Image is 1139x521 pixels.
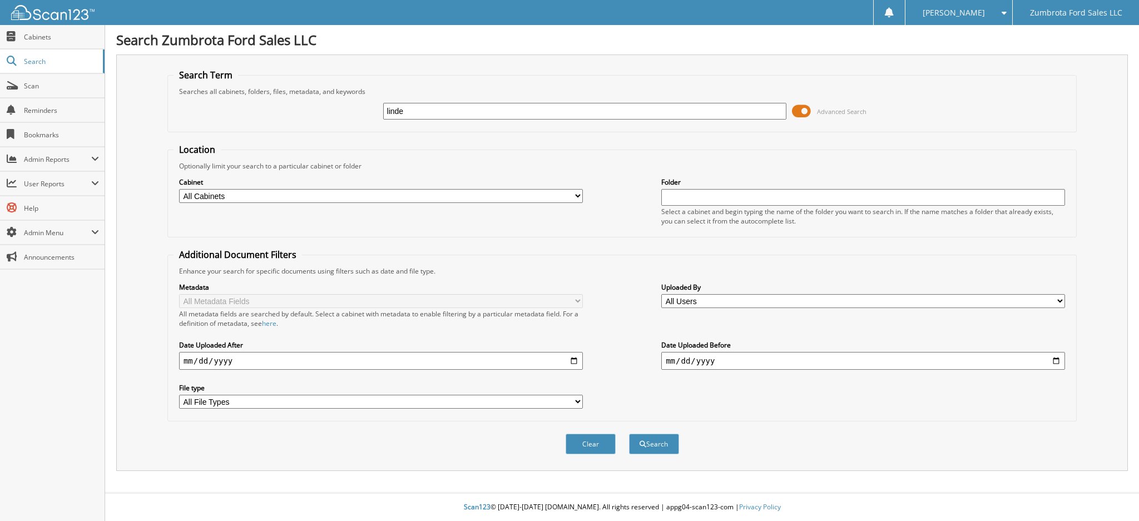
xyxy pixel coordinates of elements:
[116,31,1128,49] h1: Search Zumbrota Ford Sales LLC
[817,107,866,116] span: Advanced Search
[661,352,1065,370] input: end
[24,252,99,262] span: Announcements
[105,494,1139,521] div: © [DATE]-[DATE] [DOMAIN_NAME]. All rights reserved | appg04-scan123-com |
[1030,9,1122,16] span: Zumbrota Ford Sales LLC
[464,502,491,512] span: Scan123
[24,130,99,140] span: Bookmarks
[661,282,1065,292] label: Uploaded By
[174,161,1071,171] div: Optionally limit your search to a particular cabinet or folder
[179,352,583,370] input: start
[174,87,1071,96] div: Searches all cabinets, folders, files, metadata, and keywords
[566,434,616,454] button: Clear
[923,9,985,16] span: [PERSON_NAME]
[174,249,302,261] legend: Additional Document Filters
[661,207,1065,226] div: Select a cabinet and begin typing the name of the folder you want to search in. If the name match...
[24,155,91,164] span: Admin Reports
[179,383,583,393] label: File type
[174,143,221,156] legend: Location
[24,57,97,66] span: Search
[739,502,781,512] a: Privacy Policy
[24,204,99,213] span: Help
[179,340,583,350] label: Date Uploaded After
[179,309,583,328] div: All metadata fields are searched by default. Select a cabinet with metadata to enable filtering b...
[174,266,1071,276] div: Enhance your search for specific documents using filters such as date and file type.
[24,179,91,188] span: User Reports
[24,106,99,115] span: Reminders
[24,32,99,42] span: Cabinets
[661,177,1065,187] label: Folder
[179,177,583,187] label: Cabinet
[174,69,238,81] legend: Search Term
[629,434,679,454] button: Search
[661,340,1065,350] label: Date Uploaded Before
[24,81,99,91] span: Scan
[11,5,95,20] img: scan123-logo-white.svg
[262,319,276,328] a: here
[179,282,583,292] label: Metadata
[1083,468,1139,521] iframe: Chat Widget
[24,228,91,237] span: Admin Menu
